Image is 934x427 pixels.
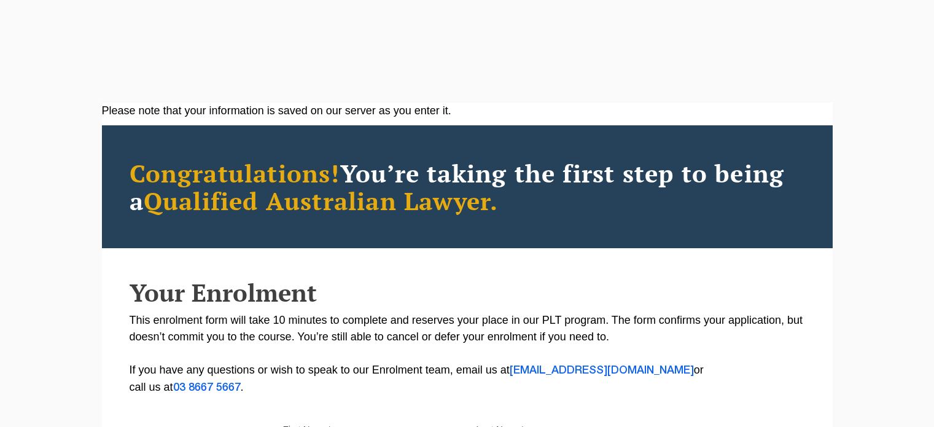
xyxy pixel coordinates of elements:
[510,366,694,375] a: [EMAIL_ADDRESS][DOMAIN_NAME]
[130,157,340,189] span: Congratulations!
[130,279,805,306] h2: Your Enrolment
[130,312,805,396] p: This enrolment form will take 10 minutes to complete and reserves your place in our PLT program. ...
[130,159,805,214] h2: You’re taking the first step to being a
[173,383,241,393] a: 03 8667 5667
[144,184,499,217] span: Qualified Australian Lawyer.
[102,103,833,119] div: Please note that your information is saved on our server as you enter it.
